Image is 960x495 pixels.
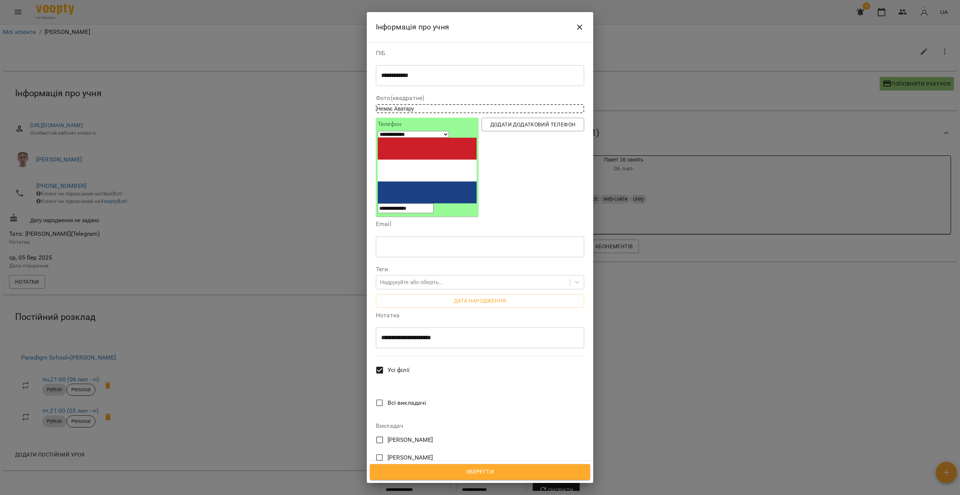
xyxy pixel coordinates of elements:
div: Надрукуйте або оберіть... [380,278,443,286]
label: Email [376,221,584,227]
label: Телефон [378,121,477,127]
span: [PERSON_NAME] [388,435,433,444]
span: Додати додатковий телефон [488,120,578,129]
button: Додати додатковий телефон [482,118,584,131]
h6: Інформація про учня [376,21,449,33]
label: Нотатка [376,312,584,318]
img: Netherlands [378,138,477,204]
label: ПІБ [376,50,584,56]
span: [PERSON_NAME] [388,453,433,462]
span: Немає Аватару [377,106,414,112]
select: Phone number country [378,131,449,138]
button: Зберегти [370,464,590,480]
span: Всі викладачі [388,398,426,407]
button: Дата народження [376,294,584,307]
label: Фото(квадратне) [376,95,584,101]
label: Теги [376,266,584,272]
button: Close [571,18,589,36]
span: Дата народження [382,296,578,305]
span: Зберегти [378,467,582,477]
span: Усі філії [388,366,409,375]
label: Викладач [376,423,584,429]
